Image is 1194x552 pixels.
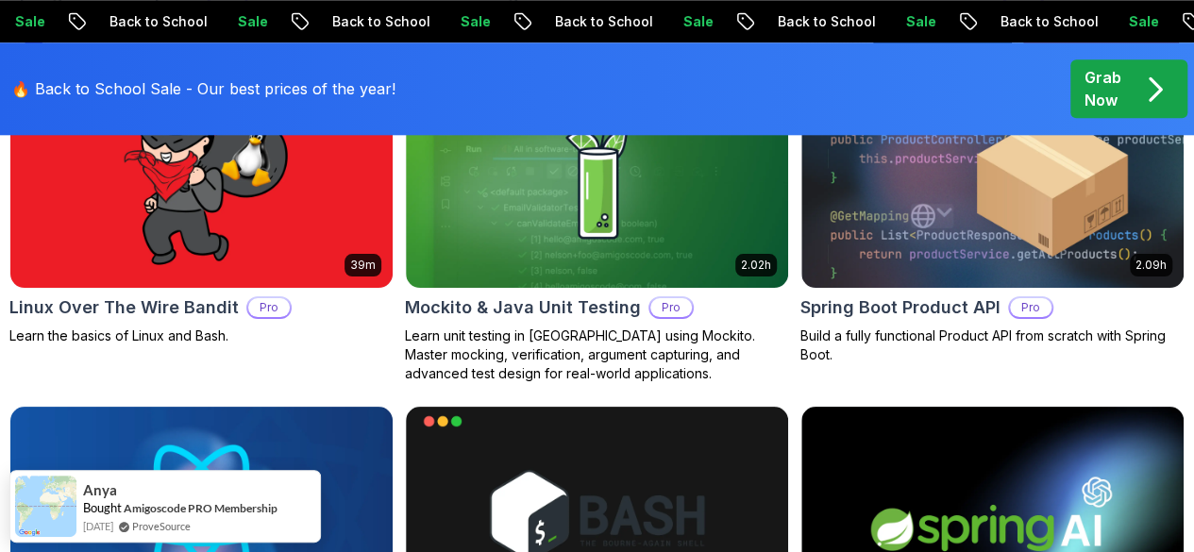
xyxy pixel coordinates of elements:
p: 2.09h [1135,258,1167,273]
a: ProveSource [132,518,191,534]
p: Grab Now [1085,66,1121,111]
p: Back to School [306,12,434,31]
p: Sale [1102,12,1163,31]
a: Linux Over The Wire Bandit card39mLinux Over The Wire BanditProLearn the basics of Linux and Bash. [9,73,394,345]
a: Mockito & Java Unit Testing card2.02hNEWMockito & Java Unit TestingProLearn unit testing in [GEOG... [405,73,789,383]
p: Pro [248,298,290,317]
h2: Mockito & Java Unit Testing [405,294,641,321]
span: Anya [83,482,117,498]
p: Back to School [529,12,657,31]
p: Build a fully functional Product API from scratch with Spring Boot. [800,326,1185,364]
p: 🔥 Back to School Sale - Our best prices of the year! [11,77,395,100]
p: 39m [350,258,376,273]
span: Bought [83,500,122,515]
p: Back to School [83,12,211,31]
a: Amigoscode PRO Membership [124,501,277,515]
h2: Spring Boot Product API [800,294,1001,321]
p: Sale [211,12,272,31]
p: 2.02h [741,258,771,273]
p: Learn unit testing in [GEOGRAPHIC_DATA] using Mockito. Master mocking, verification, argument cap... [405,326,789,383]
img: Linux Over The Wire Bandit card [10,74,393,288]
p: Pro [650,298,692,317]
a: Spring Boot Product API card2.09hSpring Boot Product APIProBuild a fully functional Product API f... [800,73,1185,364]
img: Mockito & Java Unit Testing card [406,74,788,288]
p: Sale [880,12,940,31]
p: Back to School [751,12,880,31]
p: Back to School [974,12,1102,31]
p: Sale [657,12,717,31]
p: Pro [1010,298,1051,317]
h2: Linux Over The Wire Bandit [9,294,239,321]
img: provesource social proof notification image [15,476,76,537]
span: [DATE] [83,518,113,534]
img: Spring Boot Product API card [801,74,1184,288]
p: Sale [434,12,495,31]
p: Learn the basics of Linux and Bash. [9,326,394,345]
